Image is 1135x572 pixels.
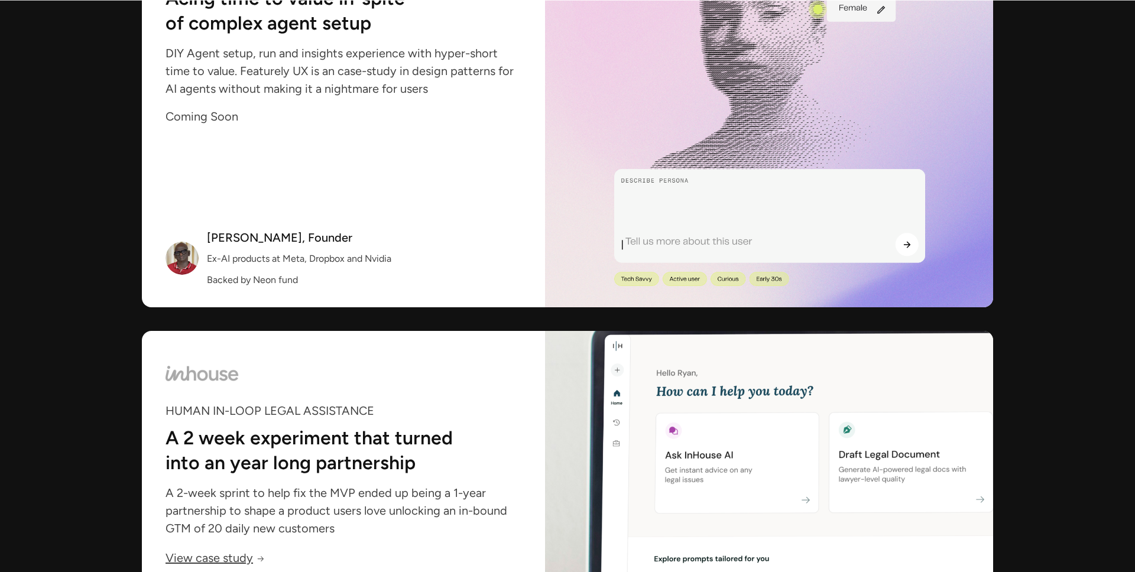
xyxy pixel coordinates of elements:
[207,277,298,284] div: Backed by Neon fund
[166,49,521,93] p: DIY Agent setup, run and insights experience with hyper-short time to value. Featurely UX is an c...
[166,112,521,120] p: Coming Soon
[207,233,352,241] div: [PERSON_NAME], Founder
[166,489,521,532] p: A 2-week sprint to help fix the MVP ended up being a 1-year partnership to shape a product users ...
[166,429,476,470] p: A 2 week experiment that turned into an year long partnership
[207,256,391,263] div: Ex-AI products at Meta, Dropbox and Nvidia
[166,407,521,415] div: HUMAN IN-LOOP LEGAL ASSISTANCE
